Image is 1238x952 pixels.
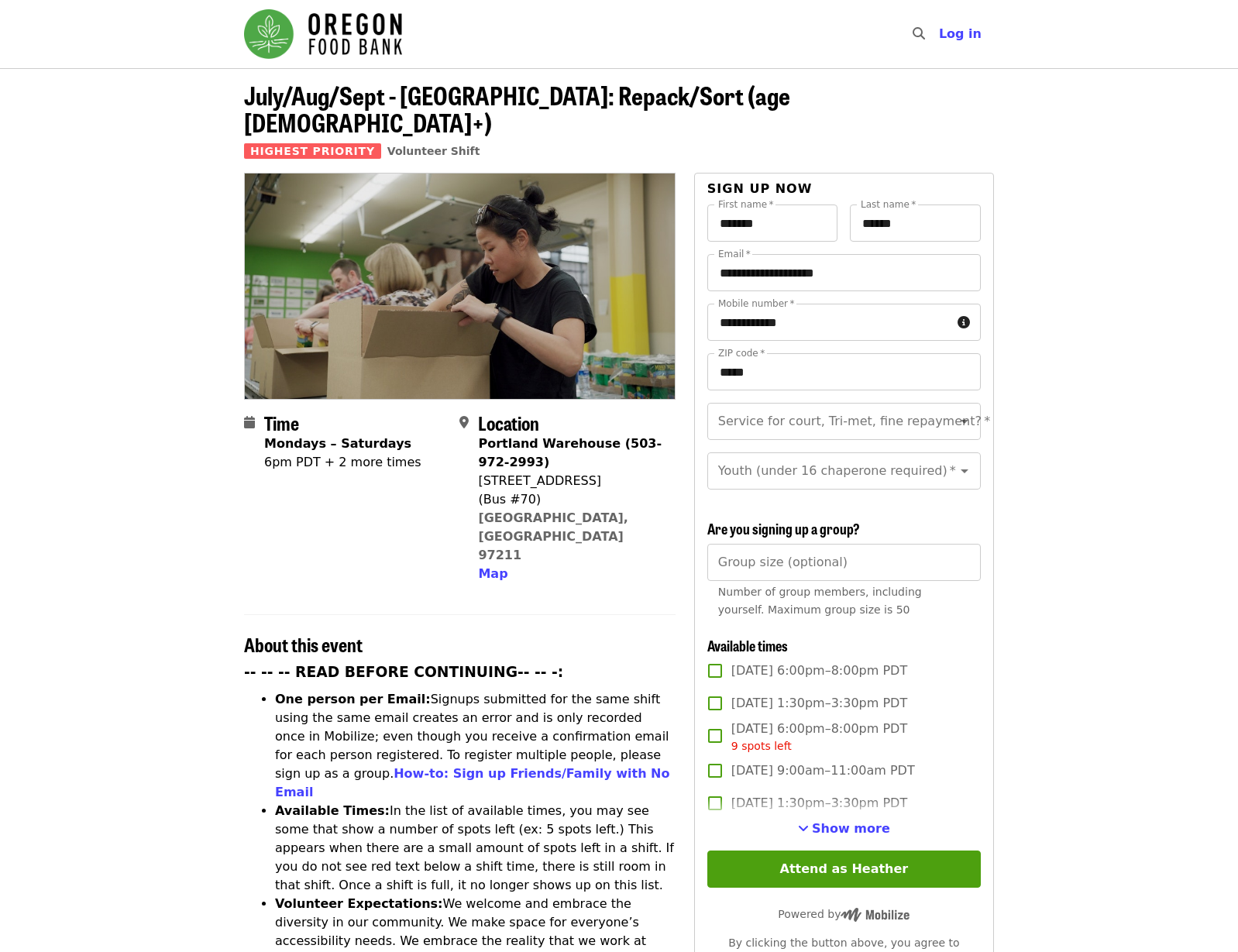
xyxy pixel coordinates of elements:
[731,694,907,713] span: [DATE] 1:30pm–3:30pm PDT
[913,26,925,41] i: search icon
[707,181,813,196] span: Sign up now
[731,662,907,680] span: [DATE] 6:00pm–8:00pm PDT
[478,472,662,490] div: [STREET_ADDRESS]
[707,851,981,888] button: Attend as Heather
[718,200,774,209] label: First name
[731,761,915,780] span: [DATE] 9:00am–11:00am PDT
[841,908,910,922] img: Powered by Mobilize
[798,820,890,838] button: See more timeslots
[275,802,676,895] li: In the list of available times, you may see some that show a number of spots left (ex: 5 spots le...
[958,315,970,330] i: circle-info icon
[275,896,443,911] strong: Volunteer Expectations:
[478,490,662,509] div: (Bus #70)
[275,803,390,818] strong: Available Times:
[718,586,922,616] span: Number of group members, including yourself. Maximum group size is 50
[939,26,982,41] span: Log in
[954,411,975,432] button: Open
[731,720,907,754] span: [DATE] 6:00pm–8:00pm PDT
[707,518,860,538] span: Are you signing up a group?
[934,15,947,53] input: Search
[778,908,910,920] span: Powered by
[731,794,907,813] span: [DATE] 1:30pm–3:30pm PDT
[707,353,981,390] input: ZIP code
[478,510,628,562] a: [GEOGRAPHIC_DATA], [GEOGRAPHIC_DATA] 97211
[812,821,890,836] span: Show more
[707,544,981,581] input: [object Object]
[244,664,563,680] strong: -- -- -- READ BEFORE CONTINUING-- -- -:
[459,415,469,430] i: map-marker-alt icon
[927,19,994,50] button: Log in
[387,145,480,157] a: Volunteer Shift
[264,409,299,436] span: Time
[244,143,381,159] span: Highest Priority
[718,249,751,259] label: Email
[244,415,255,430] i: calendar icon
[861,200,916,209] label: Last name
[718,349,765,358] label: ZIP code
[954,460,975,482] button: Open
[245,174,675,398] img: July/Aug/Sept - Portland: Repack/Sort (age 8+) organized by Oregon Food Bank
[244,631,363,658] span: About this event
[478,566,507,581] span: Map
[718,299,794,308] label: Mobile number
[264,436,411,451] strong: Mondays – Saturdays
[850,204,981,242] input: Last name
[244,77,790,140] span: July/Aug/Sept - [GEOGRAPHIC_DATA]: Repack/Sort (age [DEMOGRAPHIC_DATA]+)
[731,740,792,752] span: 9 spots left
[264,453,421,472] div: 6pm PDT + 2 more times
[707,204,838,242] input: First name
[478,436,662,469] strong: Portland Warehouse (503-972-2993)
[707,304,951,341] input: Mobile number
[275,690,676,802] li: Signups submitted for the same shift using the same email creates an error and is only recorded o...
[244,9,402,59] img: Oregon Food Bank - Home
[707,635,788,655] span: Available times
[275,692,431,706] strong: One person per Email:
[478,565,507,583] button: Map
[275,766,670,799] a: How-to: Sign up Friends/Family with No Email
[478,409,539,436] span: Location
[707,254,981,291] input: Email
